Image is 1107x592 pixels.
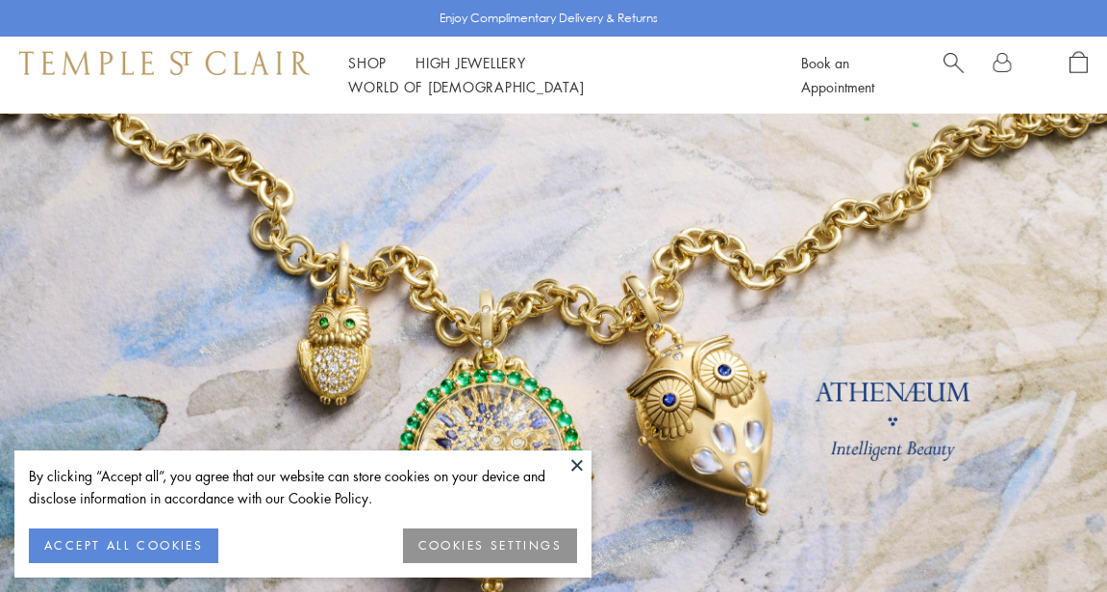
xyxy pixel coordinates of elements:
img: Temple St. Clair [19,51,310,74]
a: World of [DEMOGRAPHIC_DATA]World of [DEMOGRAPHIC_DATA] [348,77,584,96]
a: Open Shopping Bag [1069,51,1088,99]
a: ShopShop [348,53,387,72]
p: Enjoy Complimentary Delivery & Returns [440,9,658,28]
button: ACCEPT ALL COOKIES [29,528,218,563]
nav: Main navigation [348,51,758,99]
div: By clicking “Accept all”, you agree that our website can store cookies on your device and disclos... [29,465,577,509]
iframe: Gorgias live chat messenger [1011,502,1088,573]
button: COOKIES SETTINGS [403,528,577,563]
a: Search [943,51,964,99]
a: High JewelleryHigh Jewellery [415,53,526,72]
a: Book an Appointment [801,53,874,96]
